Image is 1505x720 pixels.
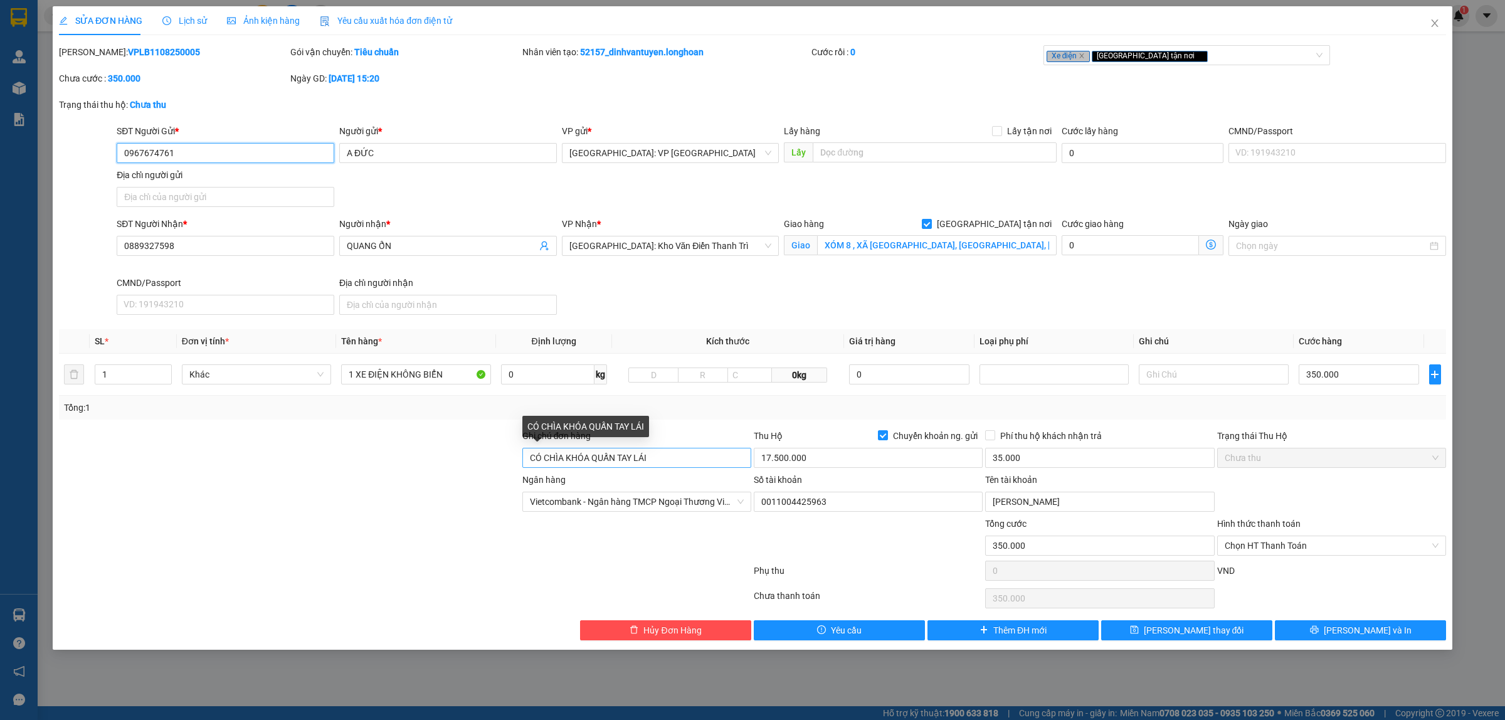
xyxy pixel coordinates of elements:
span: Chọn HT Thanh Toán [1225,536,1439,555]
span: Lấy [784,142,813,162]
span: close [1079,53,1085,59]
label: Số tài khoản [754,475,802,485]
div: CÓ CHÌA KHÓA QUẤN TAY LÁI [522,416,649,437]
label: Hình thức thanh toán [1217,519,1301,529]
div: Địa chỉ người nhận [339,276,557,290]
button: plus [1429,364,1441,384]
span: Định lượng [532,336,576,346]
div: Chưa cước : [59,71,288,85]
th: Ghi chú [1134,329,1293,354]
span: VND [1217,566,1235,576]
span: exclamation-circle [817,625,826,635]
button: Close [1417,6,1452,41]
b: Chưa thu [130,100,166,110]
input: Giao tận nơi [817,235,1057,255]
span: user-add [539,241,549,251]
span: [GEOGRAPHIC_DATA] tận nơi [932,217,1057,231]
span: [PHONE_NUMBER] [5,38,95,60]
input: R [678,368,728,383]
span: Giao [784,235,817,255]
span: Giá trị hàng [849,336,895,346]
span: dollar-circle [1206,240,1216,250]
b: 350.000 [108,73,140,83]
button: deleteHủy Đơn Hàng [580,620,751,640]
span: 0109597835 [176,44,255,55]
span: plus [1430,369,1440,379]
div: [PERSON_NAME]: [59,45,288,59]
span: Xe điện [1047,51,1090,62]
b: VPLB1108250005 [128,47,200,57]
strong: PHIẾU DÁN LÊN HÀNG [49,6,214,23]
button: delete [64,364,84,384]
input: Cước giao hàng [1062,235,1199,255]
div: Tổng: 1 [64,401,581,415]
span: kg [594,364,607,384]
button: plusThêm ĐH mới [927,620,1099,640]
span: Giao hàng [784,219,824,229]
b: 52157_dinhvantuyen.longhoan [580,47,704,57]
span: Cước hàng [1299,336,1342,346]
img: icon [320,16,330,26]
input: Địa chỉ của người gửi [117,187,334,207]
label: Ngân hàng [522,475,566,485]
span: Lấy tận nơi [1002,124,1057,138]
span: [PERSON_NAME] và In [1324,623,1412,637]
span: Hủy Đơn Hàng [643,623,701,637]
b: Tiêu chuẩn [354,47,399,57]
span: Hà Nội: VP Long Biên [569,144,772,162]
span: Lấy hàng [784,126,820,136]
span: 0kg [772,368,827,383]
label: Tên tài khoản [985,475,1037,485]
div: SĐT Người Nhận [117,217,334,231]
div: VP gửi [562,124,779,138]
label: Ngày giao [1228,219,1268,229]
label: Cước lấy hàng [1062,126,1118,136]
strong: CSKH: [34,38,66,49]
button: exclamation-circleYêu cầu [754,620,925,640]
span: Vietcombank - Ngân hàng TMCP Ngoại Thương Việt Nam [530,492,744,511]
span: printer [1310,625,1319,635]
input: Ngày giao [1236,239,1427,253]
input: Số tài khoản [754,492,983,512]
input: Địa chỉ của người nhận [339,295,557,315]
div: Gói vận chuyển: [290,45,519,59]
span: close [1430,18,1440,28]
span: close-circle [1432,542,1439,549]
span: down [161,376,169,383]
span: Decrease Value [157,374,171,384]
span: Thu Hộ [754,431,783,441]
span: Thêm ĐH mới [993,623,1047,637]
div: Trạng thái Thu Hộ [1217,429,1446,443]
span: Lịch sử [162,16,207,26]
span: Increase Value [157,365,171,374]
span: Phí thu hộ khách nhận trả [995,429,1107,443]
span: plus [980,625,988,635]
span: Khác [189,365,324,384]
div: Người nhận [339,217,557,231]
span: SỬA ĐƠN HÀNG [59,16,142,26]
span: Yêu cầu [831,623,862,637]
div: Trạng thái thu hộ: [59,98,346,112]
div: Chưa thanh toán [752,589,984,611]
span: Yêu cầu xuất hóa đơn điện tử [320,16,452,26]
b: 0 [850,47,855,57]
button: printer[PERSON_NAME] và In [1275,620,1446,640]
span: Ảnh kiện hàng [227,16,300,26]
div: Ngày GD: [290,71,519,85]
input: Dọc đường [813,142,1057,162]
button: save[PERSON_NAME] thay đổi [1101,620,1272,640]
th: Loại phụ phí [974,329,1134,354]
strong: MST: [176,44,199,55]
span: clock-circle [162,16,171,25]
span: close [1196,53,1203,59]
div: Phụ thu [752,564,984,586]
span: Kích thước [706,336,749,346]
div: Người gửi [339,124,557,138]
span: picture [227,16,236,25]
input: Ghi Chú [1139,364,1288,384]
input: Ghi chú đơn hàng [522,448,751,468]
div: CMND/Passport [117,276,334,290]
span: Tổng cước [985,519,1027,529]
div: Cước rồi : [811,45,1040,59]
span: VP Nhận [562,219,597,229]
